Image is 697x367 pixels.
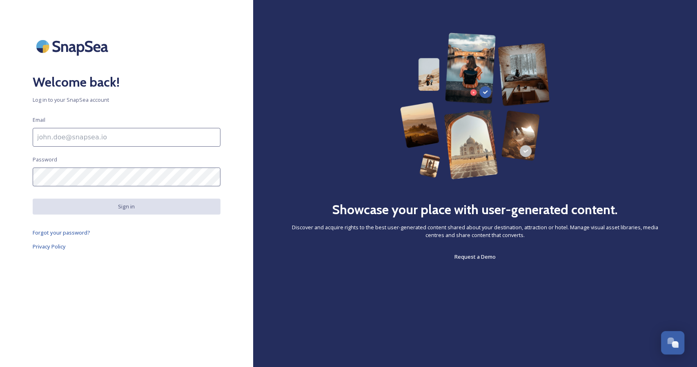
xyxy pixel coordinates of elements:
img: SnapSea Logo [33,33,114,60]
a: Request a Demo [454,252,496,262]
span: Request a Demo [454,253,496,260]
span: Discover and acquire rights to the best user-generated content shared about your destination, att... [286,224,664,239]
span: Log in to your SnapSea account [33,96,220,104]
a: Forgot your password? [33,228,220,237]
a: Privacy Policy [33,242,220,251]
span: Forgot your password? [33,229,90,236]
span: Email [33,116,45,124]
span: Privacy Policy [33,243,66,250]
button: Open Chat [661,331,685,355]
button: Sign in [33,199,220,215]
h2: Showcase your place with user-generated content. [332,200,618,219]
h2: Welcome back! [33,72,220,92]
img: 63b42ca75bacad526042e722_Group%20154-p-800.png [400,33,550,179]
span: Password [33,156,57,163]
input: john.doe@snapsea.io [33,128,220,147]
